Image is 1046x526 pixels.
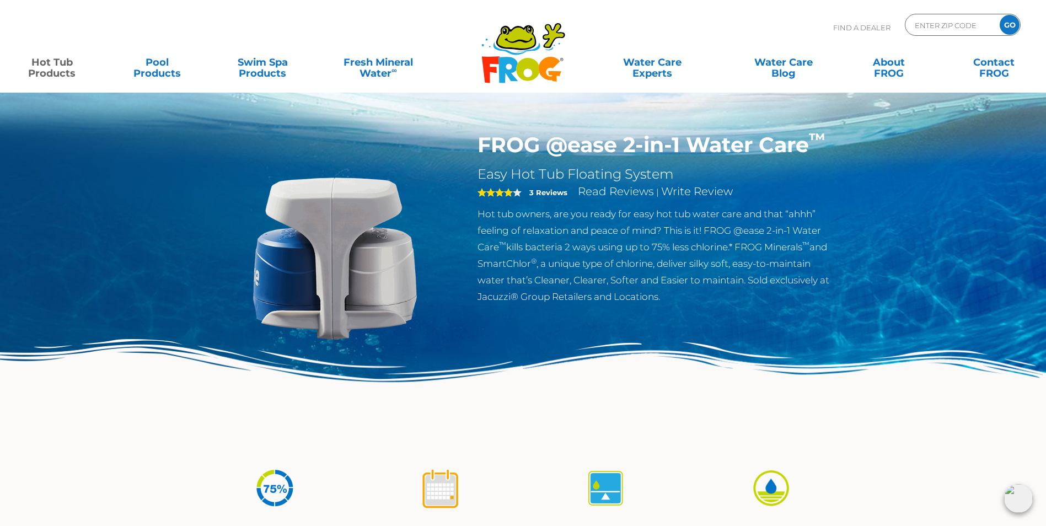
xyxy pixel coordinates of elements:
span: 4 [478,188,513,197]
a: AboutFROG [847,51,930,73]
input: GO [1000,15,1020,35]
a: Hot TubProducts [11,51,93,73]
img: icon-atease-75percent-less [254,468,296,509]
img: @ease-2-in-1-Holder-v2.png [209,132,462,385]
input: Zip Code Form [914,17,988,33]
a: Swim SpaProducts [222,51,304,73]
a: Water CareExperts [586,51,719,73]
sup: ™ [802,240,809,249]
sup: ∞ [391,66,397,74]
a: Write Review [661,185,733,198]
span: | [656,187,659,197]
p: Hot tub owners, are you ready for easy hot tub water care and that “ahhh” feeling of relaxation a... [478,206,838,305]
a: Fresh MineralWater∞ [327,51,430,73]
strong: 3 Reviews [529,188,567,197]
h1: FROG @ease 2-in-1 Water Care [478,132,838,158]
img: openIcon [1004,484,1033,513]
img: icon-atease-easy-on [750,468,792,509]
h2: Easy Hot Tub Floating System [478,166,838,183]
p: Find A Dealer [833,14,891,41]
a: PoolProducts [116,51,199,73]
img: icon-atease-self-regulates [585,468,626,509]
sup: ® [531,257,537,265]
a: Water CareBlog [742,51,824,73]
img: icon-atease-shock-once [420,468,461,509]
sup: ™ [809,129,825,148]
a: ContactFROG [953,51,1035,73]
sup: ™ [499,240,506,249]
a: Read Reviews [578,185,654,198]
